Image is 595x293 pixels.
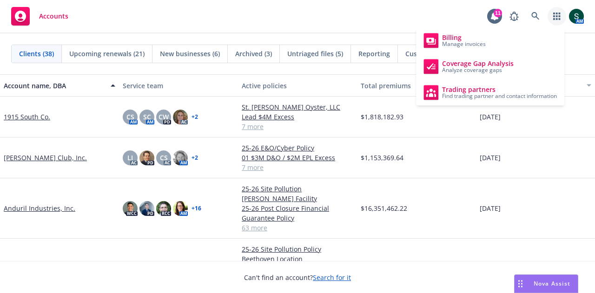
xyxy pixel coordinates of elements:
[442,60,514,67] span: Coverage Gap Analysis
[69,49,145,59] span: Upcoming renewals (21)
[242,122,353,131] a: 7 more
[358,49,390,59] span: Reporting
[242,163,353,172] a: 7 more
[242,143,353,153] a: 25-26 E&O/Cyber Policy
[235,49,272,59] span: Archived (3)
[361,81,462,91] div: Total premiums
[173,201,188,216] img: photo
[480,203,501,213] span: [DATE]
[19,49,54,59] span: Clients (38)
[4,153,87,163] a: [PERSON_NAME] Club, Inc.
[287,49,343,59] span: Untriaged files (5)
[313,273,351,282] a: Search for it
[123,81,234,91] div: Service team
[361,203,407,213] span: $16,351,462.22
[420,81,561,104] a: Trading partners
[505,7,523,26] a: Report a Bug
[569,9,584,24] img: photo
[357,74,476,97] button: Total premiums
[361,112,403,122] span: $1,818,182.93
[143,112,151,122] span: SC
[173,110,188,124] img: photo
[442,34,486,41] span: Billing
[514,274,578,293] button: Nova Assist
[238,74,357,97] button: Active policies
[156,201,171,216] img: photo
[192,114,198,120] a: + 2
[420,29,561,52] a: Billing
[494,9,502,17] div: 11
[192,155,198,161] a: + 2
[242,112,353,122] a: Lead $4M Excess
[242,184,353,203] a: 25-26 Site Pollution [PERSON_NAME] Facility
[244,273,351,282] span: Can't find an account?
[534,280,570,287] span: Nova Assist
[480,112,501,122] span: [DATE]
[515,275,526,293] div: Drag to move
[4,203,75,213] a: Anduril Industries, Inc.
[242,223,353,233] a: 63 more
[160,153,168,163] span: CS
[4,112,50,122] a: 1915 South Co.
[160,49,220,59] span: New businesses (6)
[159,112,169,122] span: CW
[7,3,72,29] a: Accounts
[192,206,201,211] a: + 16
[139,201,154,216] img: photo
[39,13,68,20] span: Accounts
[526,7,545,26] a: Search
[480,153,501,163] span: [DATE]
[242,203,353,223] a: 25-26 Post Closure Financial Guarantee Policy
[4,81,105,91] div: Account name, DBA
[127,153,133,163] span: LI
[242,244,353,264] a: 25-26 Site Pollution Policy Beethoven Location
[442,86,557,93] span: Trading partners
[242,153,353,163] a: 01 $3M D&O / $2M EPL Excess
[242,81,353,91] div: Active policies
[548,7,566,26] a: Switch app
[139,150,154,165] img: photo
[405,49,468,59] span: Customer Directory
[361,153,403,163] span: $1,153,369.64
[442,41,486,47] span: Manage invoices
[242,102,353,112] a: St. [PERSON_NAME] Oyster, LLC
[442,93,557,99] span: Find trading partner and contact information
[123,201,138,216] img: photo
[126,112,134,122] span: CS
[442,67,514,73] span: Analyze coverage gaps
[119,74,238,97] button: Service team
[420,55,561,78] a: Coverage Gap Analysis
[173,150,188,165] img: photo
